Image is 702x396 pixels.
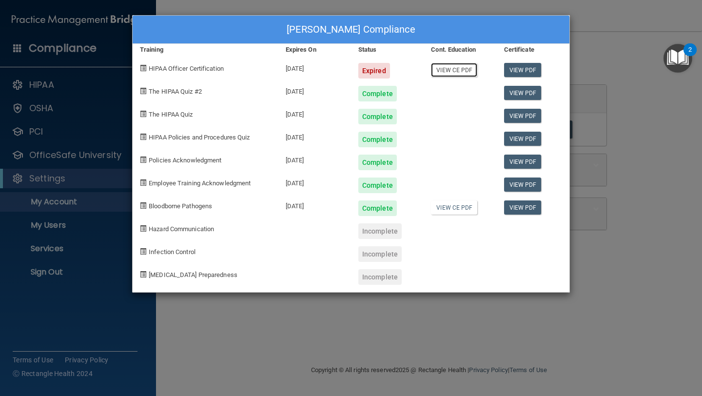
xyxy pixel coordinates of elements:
[278,124,351,147] div: [DATE]
[358,178,397,193] div: Complete
[504,178,542,192] a: View PDF
[504,63,542,77] a: View PDF
[424,44,496,56] div: Cont. Education
[278,193,351,216] div: [DATE]
[133,16,569,44] div: [PERSON_NAME] Compliance
[149,134,250,141] span: HIPAA Policies and Procedures Quiz
[663,44,692,73] button: Open Resource Center, 2 new notifications
[278,147,351,170] div: [DATE]
[149,179,251,187] span: Employee Training Acknowledgment
[431,200,477,215] a: View CE PDF
[149,202,212,210] span: Bloodborne Pathogens
[358,246,402,262] div: Incomplete
[358,155,397,170] div: Complete
[358,86,397,101] div: Complete
[149,65,224,72] span: HIPAA Officer Certification
[149,111,193,118] span: The HIPAA Quiz
[533,327,690,366] iframe: Drift Widget Chat Controller
[278,101,351,124] div: [DATE]
[504,132,542,146] a: View PDF
[149,157,221,164] span: Policies Acknowledgment
[358,223,402,239] div: Incomplete
[358,63,390,79] div: Expired
[358,109,397,124] div: Complete
[149,248,195,256] span: Infection Control
[358,269,402,285] div: Incomplete
[504,109,542,123] a: View PDF
[149,88,202,95] span: The HIPAA Quiz #2
[351,44,424,56] div: Status
[278,44,351,56] div: Expires On
[497,44,569,56] div: Certificate
[133,44,278,56] div: Training
[431,63,477,77] a: View CE PDF
[149,271,237,278] span: [MEDICAL_DATA] Preparedness
[358,132,397,147] div: Complete
[278,56,351,79] div: [DATE]
[149,225,214,233] span: Hazard Communication
[278,79,351,101] div: [DATE]
[504,200,542,215] a: View PDF
[358,200,397,216] div: Complete
[504,86,542,100] a: View PDF
[688,50,692,62] div: 2
[278,170,351,193] div: [DATE]
[504,155,542,169] a: View PDF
